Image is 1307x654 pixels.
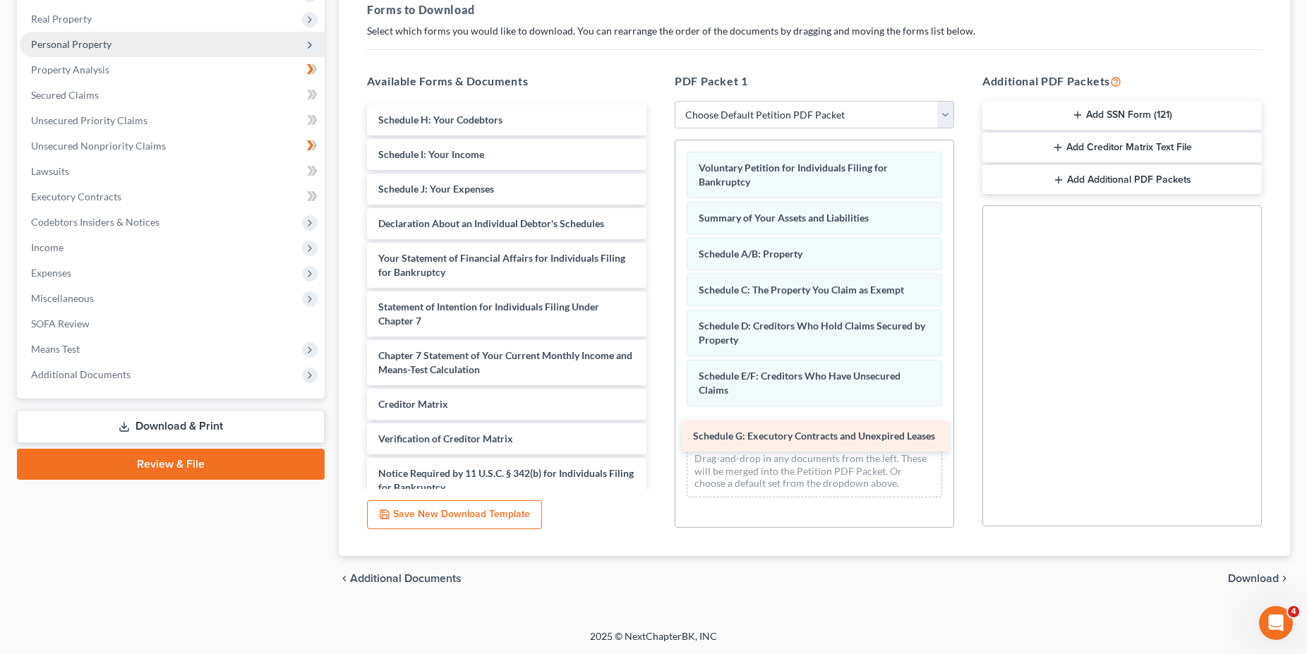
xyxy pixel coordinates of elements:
[378,301,599,327] span: Statement of Intention for Individuals Filing Under Chapter 7
[378,148,484,160] span: Schedule I: Your Income
[699,370,901,396] span: Schedule E/F: Creditors Who Have Unsecured Claims
[31,38,112,50] span: Personal Property
[675,73,954,90] h5: PDF Packet 1
[367,24,1262,38] p: Select which forms you would like to download. You can rearrange the order of the documents by dr...
[31,165,69,177] span: Lawsuits
[378,217,604,229] span: Declaration About an Individual Debtor's Schedules
[1288,606,1299,617] span: 4
[367,500,542,530] button: Save New Download Template
[31,267,71,279] span: Expenses
[982,165,1262,195] button: Add Additional PDF Packets
[31,140,166,152] span: Unsecured Nonpriority Claims
[378,252,625,278] span: Your Statement of Financial Affairs for Individuals Filing for Bankruptcy
[20,83,325,108] a: Secured Claims
[31,13,92,25] span: Real Property
[350,573,462,584] span: Additional Documents
[378,398,448,410] span: Creditor Matrix
[687,444,942,497] div: Drag-and-drop in any documents from the left. These will be merged into the Petition PDF Packet. ...
[378,467,634,493] span: Notice Required by 11 U.S.C. § 342(b) for Individuals Filing for Bankruptcy
[378,183,494,195] span: Schedule J: Your Expenses
[31,63,109,75] span: Property Analysis
[20,159,325,184] a: Lawsuits
[31,190,121,202] span: Executory Contracts
[982,101,1262,131] button: Add SSN Form (121)
[367,73,646,90] h5: Available Forms & Documents
[982,133,1262,162] button: Add Creditor Matrix Text File
[339,573,462,584] a: chevron_left Additional Documents
[20,133,325,159] a: Unsecured Nonpriority Claims
[699,284,904,296] span: Schedule C: The Property You Claim as Exempt
[1259,606,1293,640] iframe: Intercom live chat
[699,248,802,260] span: Schedule A/B: Property
[31,89,99,101] span: Secured Claims
[1228,573,1279,584] span: Download
[31,317,90,329] span: SOFA Review
[31,114,147,126] span: Unsecured Priority Claims
[20,311,325,337] a: SOFA Review
[31,368,131,380] span: Additional Documents
[31,343,80,355] span: Means Test
[31,292,94,304] span: Miscellaneous
[20,108,325,133] a: Unsecured Priority Claims
[367,1,1262,18] h5: Forms to Download
[699,320,925,346] span: Schedule D: Creditors Who Hold Claims Secured by Property
[699,162,888,188] span: Voluntary Petition for Individuals Filing for Bankruptcy
[378,114,502,126] span: Schedule H: Your Codebtors
[17,449,325,480] a: Review & File
[339,573,350,584] i: chevron_left
[17,410,325,443] a: Download & Print
[31,216,159,228] span: Codebtors Insiders & Notices
[20,57,325,83] a: Property Analysis
[982,73,1262,90] h5: Additional PDF Packets
[20,184,325,210] a: Executory Contracts
[378,349,632,375] span: Chapter 7 Statement of Your Current Monthly Income and Means-Test Calculation
[378,432,513,444] span: Verification of Creditor Matrix
[1279,573,1290,584] i: chevron_right
[693,430,935,442] span: Schedule G: Executory Contracts and Unexpired Leases
[1228,573,1290,584] button: Download chevron_right
[31,241,64,253] span: Income
[699,212,869,224] span: Summary of Your Assets and Liabilities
